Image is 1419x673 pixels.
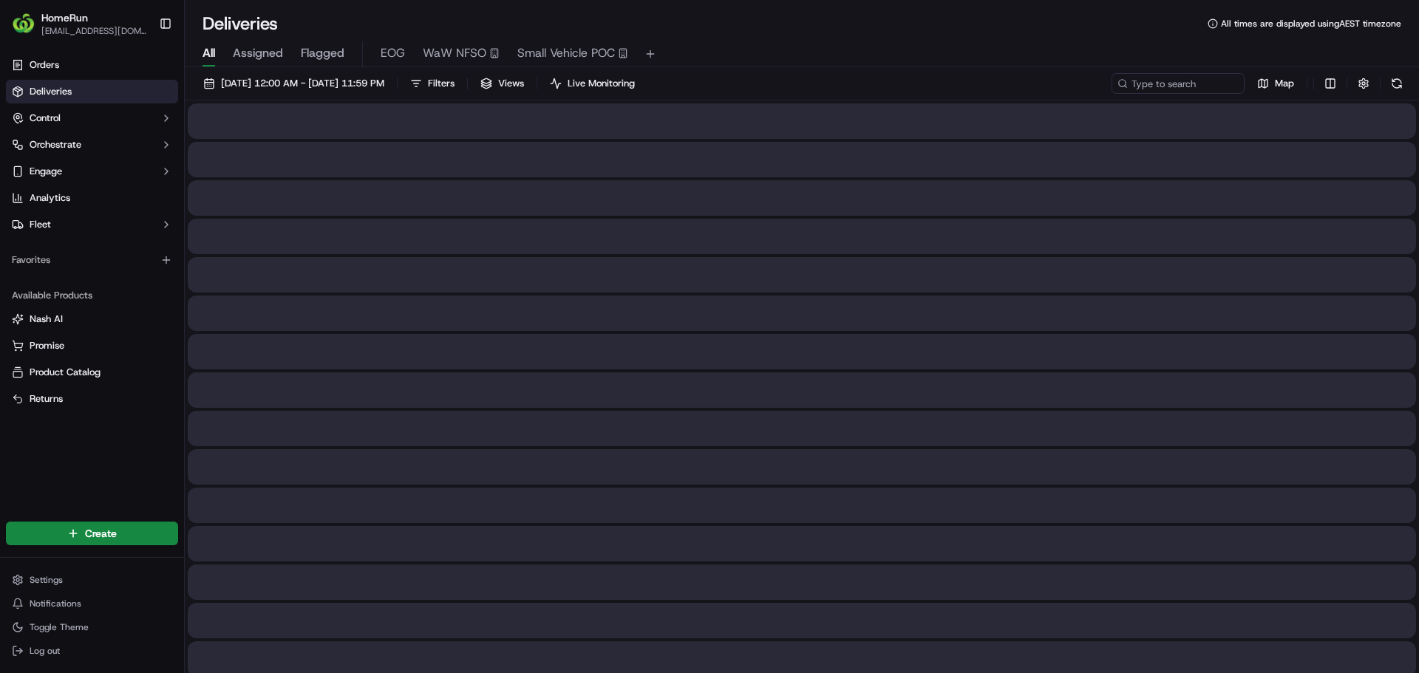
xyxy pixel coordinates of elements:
span: Deliveries [30,85,72,98]
button: Settings [6,570,178,590]
button: Map [1250,73,1301,94]
span: Create [85,526,117,541]
span: Analytics [30,191,70,205]
span: Promise [30,339,64,352]
input: Type to search [1112,73,1245,94]
span: Views [498,77,524,90]
button: Fleet [6,213,178,236]
button: Notifications [6,593,178,614]
button: Create [6,522,178,545]
span: All times are displayed using AEST timezone [1221,18,1401,30]
span: All [203,44,215,62]
span: Notifications [30,598,81,609]
span: Engage [30,165,62,178]
span: Control [30,112,61,125]
button: Engage [6,160,178,183]
a: Deliveries [6,80,178,103]
span: Settings [30,574,63,586]
button: HomeRun [41,10,88,25]
button: Orchestrate [6,133,178,157]
button: [EMAIL_ADDRESS][DOMAIN_NAME] [41,25,147,37]
span: Flagged [301,44,344,62]
span: Returns [30,392,63,406]
button: Returns [6,387,178,411]
span: Orchestrate [30,138,81,151]
span: Assigned [233,44,283,62]
span: Log out [30,645,60,657]
span: Live Monitoring [568,77,635,90]
span: Fleet [30,218,51,231]
span: Product Catalog [30,366,101,379]
a: Promise [12,339,172,352]
h1: Deliveries [203,12,278,35]
button: Filters [404,73,461,94]
span: WaW NFSO [423,44,486,62]
a: Nash AI [12,312,172,326]
button: Nash AI [6,307,178,331]
a: Product Catalog [12,366,172,379]
span: Toggle Theme [30,621,89,633]
button: Log out [6,640,178,661]
button: Refresh [1386,73,1407,94]
a: Returns [12,392,172,406]
span: Small Vehicle POC [517,44,615,62]
button: Live Monitoring [543,73,642,94]
a: Orders [6,53,178,77]
span: [DATE] 12:00 AM - [DATE] 11:59 PM [221,77,384,90]
button: [DATE] 12:00 AM - [DATE] 11:59 PM [197,73,391,94]
div: Favorites [6,248,178,272]
span: Map [1275,77,1294,90]
img: HomeRun [12,12,35,35]
button: HomeRunHomeRun[EMAIL_ADDRESS][DOMAIN_NAME] [6,6,153,41]
button: Product Catalog [6,361,178,384]
button: Control [6,106,178,130]
button: Toggle Theme [6,617,178,638]
div: Available Products [6,284,178,307]
button: Views [474,73,531,94]
span: EOG [381,44,405,62]
span: Orders [30,58,59,72]
span: Nash AI [30,312,63,326]
a: Analytics [6,186,178,210]
button: Promise [6,334,178,358]
span: Filters [428,77,455,90]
